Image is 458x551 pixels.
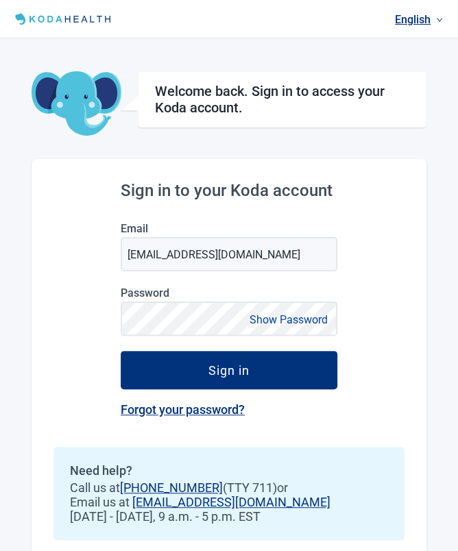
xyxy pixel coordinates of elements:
[132,495,330,509] a: [EMAIL_ADDRESS][DOMAIN_NAME]
[245,310,332,329] button: Show Password
[32,71,121,137] img: Koda Elephant
[121,351,337,389] button: Sign in
[70,463,388,478] h2: Need help?
[70,495,388,509] span: Email us at
[11,11,117,27] img: Koda Health
[208,363,250,377] div: Sign in
[389,8,448,31] a: Current language: English
[436,16,443,23] span: down
[121,181,337,200] h2: Sign in to your Koda account
[155,83,409,116] h1: Welcome back. Sign in to access your Koda account.
[121,222,337,235] label: Email
[70,509,388,524] span: [DATE] - [DATE], 9 a.m. - 5 p.m. EST
[70,480,388,495] span: Call us at (TTY 711) or
[120,480,223,495] a: [PHONE_NUMBER]
[121,286,337,299] label: Password
[121,402,245,417] a: Forgot your password?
